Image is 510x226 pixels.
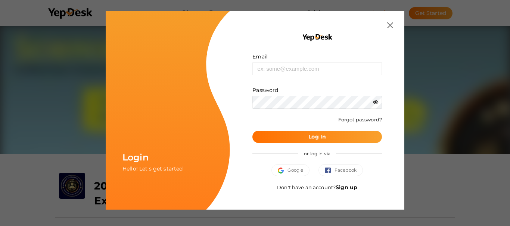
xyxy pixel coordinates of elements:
a: Forgot password? [338,117,382,122]
label: Email [252,53,268,60]
span: Don't have an account? [277,184,357,190]
b: Log In [308,133,326,140]
span: Google [278,166,303,174]
label: Password [252,86,278,94]
button: Facebook [318,164,363,176]
input: ex: some@example.com [252,62,382,75]
img: facebook.svg [325,168,335,174]
span: Facebook [325,166,357,174]
img: YEP_black_cropped.png [302,34,333,42]
img: close.svg [387,22,393,28]
button: Google [271,164,310,176]
img: google.svg [278,168,287,174]
a: Sign up [336,184,357,191]
button: Log In [252,131,382,143]
span: or log in via [298,145,336,162]
span: Login [122,152,149,163]
span: Hello! Let's get started [122,165,183,172]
